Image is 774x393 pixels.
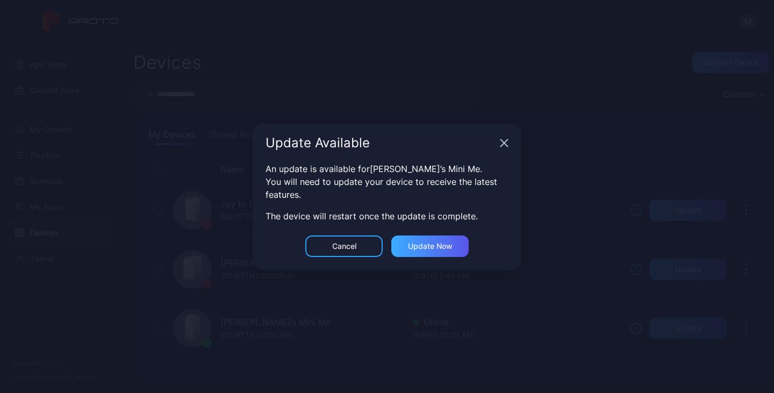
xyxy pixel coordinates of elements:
button: Cancel [305,235,383,257]
div: An update is available for [PERSON_NAME]’s Mini Me . [266,162,508,175]
div: Update Available [266,137,496,149]
div: Update now [408,242,453,251]
button: Update now [391,235,469,257]
div: The device will restart once the update is complete. [266,210,508,223]
div: Cancel [332,242,356,251]
div: You will need to update your device to receive the latest features. [266,175,508,201]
